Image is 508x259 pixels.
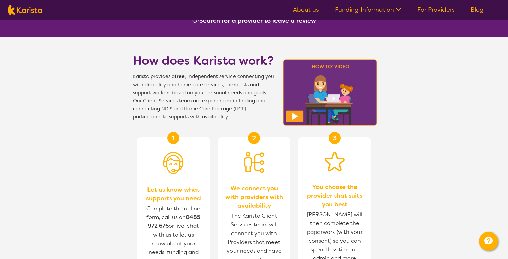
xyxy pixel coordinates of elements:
img: Star icon [325,152,345,171]
a: For Providers [417,6,455,14]
img: Person with headset icon [163,152,183,174]
span: Karista provides a , independent service connecting you with disability and home care services, t... [133,73,274,121]
span: We connect you with providers with availability [224,184,284,210]
b: free [175,73,185,80]
div: 1 [167,132,179,144]
img: Karista logo [8,5,42,15]
a: About us [293,6,319,14]
div: 3 [329,132,341,144]
a: Funding Information [335,6,401,14]
h1: How does Karista work? [133,53,274,69]
button: Search for a provider to leave a review [199,16,316,26]
span: Let us know what supports you need [144,185,203,203]
a: Blog [471,6,484,14]
img: Person being matched to services icon [244,152,264,173]
img: Karista video [281,57,379,128]
span: You choose the provider that suits you best [305,183,364,209]
button: Channel Menu [479,232,498,251]
span: Or [192,16,199,26]
div: 2 [248,132,260,144]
